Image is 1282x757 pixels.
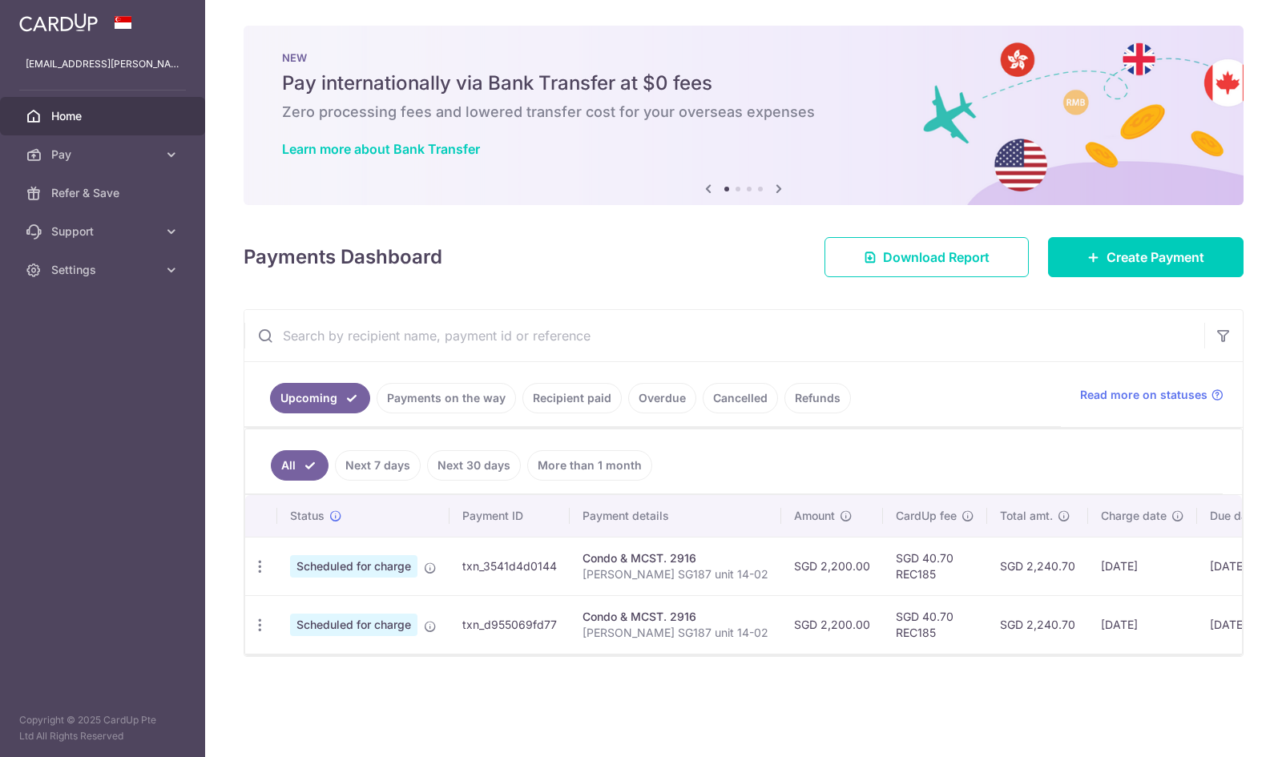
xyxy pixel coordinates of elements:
th: Payment ID [450,495,570,537]
td: txn_3541d4d0144 [450,537,570,595]
th: Payment details [570,495,781,537]
a: Learn more about Bank Transfer [282,141,480,157]
span: Scheduled for charge [290,555,417,578]
h6: Zero processing fees and lowered transfer cost for your overseas expenses [282,103,1205,122]
img: CardUp [19,13,98,32]
td: SGD 40.70 REC185 [883,537,987,595]
span: Settings [51,262,157,278]
span: Status [290,508,325,524]
a: Refunds [784,383,851,413]
a: Next 7 days [335,450,421,481]
td: txn_d955069fd77 [450,595,570,654]
a: Next 30 days [427,450,521,481]
a: Create Payment [1048,237,1244,277]
p: [EMAIL_ADDRESS][PERSON_NAME][DOMAIN_NAME] [26,56,179,72]
div: Condo & MCST. 2916 [583,550,768,566]
span: Due date [1210,508,1258,524]
span: CardUp fee [896,508,957,524]
span: Amount [794,508,835,524]
a: Payments on the way [377,383,516,413]
img: Bank transfer banner [244,26,1244,205]
td: SGD 40.70 REC185 [883,595,987,654]
h4: Payments Dashboard [244,243,442,272]
a: Recipient paid [522,383,622,413]
td: SGD 2,200.00 [781,595,883,654]
span: Total amt. [1000,508,1053,524]
a: Cancelled [703,383,778,413]
span: Pay [51,147,157,163]
span: Scheduled for charge [290,614,417,636]
a: More than 1 month [527,450,652,481]
span: Charge date [1101,508,1167,524]
span: Support [51,223,157,240]
span: Refer & Save [51,185,157,201]
a: Overdue [628,383,696,413]
span: Read more on statuses [1080,387,1207,403]
a: Read more on statuses [1080,387,1224,403]
a: Download Report [824,237,1029,277]
a: Upcoming [270,383,370,413]
span: Download Report [883,248,990,267]
td: [DATE] [1088,595,1197,654]
span: Create Payment [1107,248,1204,267]
td: [DATE] [1088,537,1197,595]
td: SGD 2,240.70 [987,537,1088,595]
div: Condo & MCST. 2916 [583,609,768,625]
a: All [271,450,329,481]
span: Home [51,108,157,124]
input: Search by recipient name, payment id or reference [244,310,1204,361]
td: SGD 2,200.00 [781,537,883,595]
p: NEW [282,51,1205,64]
h5: Pay internationally via Bank Transfer at $0 fees [282,70,1205,96]
p: [PERSON_NAME] SG187 unit 14-02 [583,566,768,582]
p: [PERSON_NAME] SG187 unit 14-02 [583,625,768,641]
td: SGD 2,240.70 [987,595,1088,654]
